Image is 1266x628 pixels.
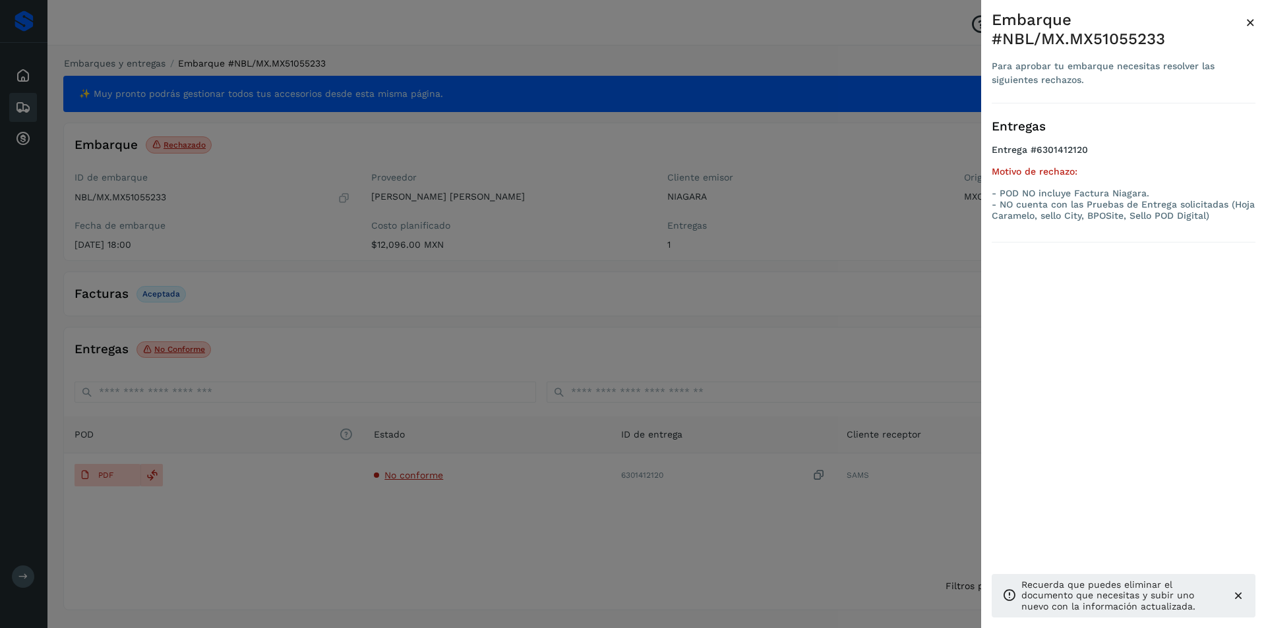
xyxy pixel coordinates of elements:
[992,166,1255,177] h5: Motivo de rechazo:
[992,59,1246,87] div: Para aprobar tu embarque necesitas resolver las siguientes rechazos.
[992,144,1255,166] h4: Entrega #6301412120
[992,188,1255,199] p: - POD NO incluye Factura Niagara.
[992,199,1255,221] p: - NO cuenta con las Pruebas de Entrega solicitadas (Hoja Caramelo, sello City, BPOSite, Sello POD...
[1021,579,1221,612] p: Recuerda que puedes eliminar el documento que necesitas y subir uno nuevo con la información actu...
[992,119,1255,134] h3: Entregas
[1246,11,1255,34] button: Close
[992,11,1246,49] div: Embarque #NBL/MX.MX51055233
[1246,13,1255,32] span: ×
